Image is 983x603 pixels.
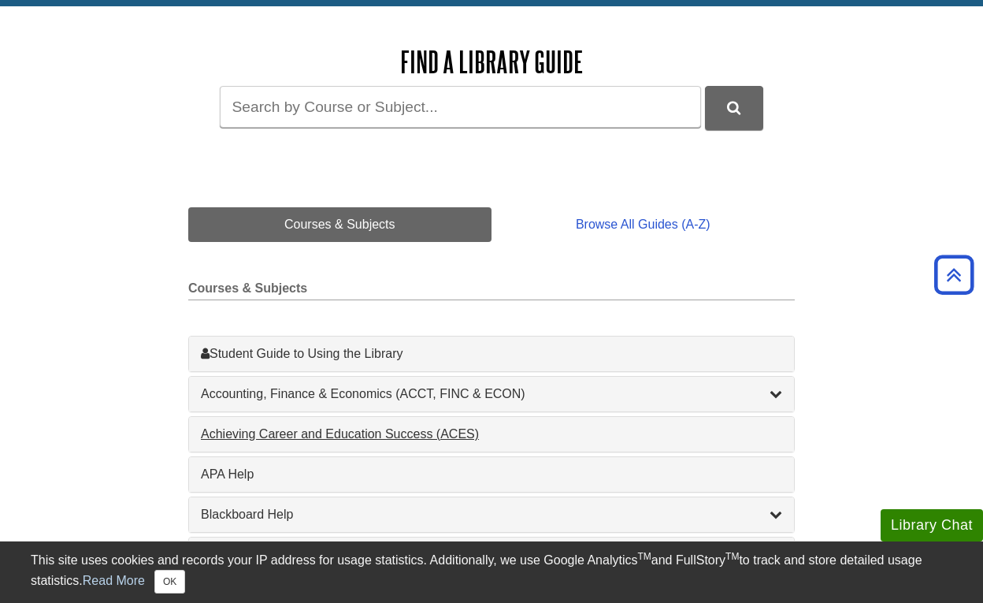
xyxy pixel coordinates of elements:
div: This site uses cookies and records your IP address for usage statistics. Additionally, we use Goo... [31,551,952,594]
a: Student Guide to Using the Library [201,344,782,363]
a: Courses & Subjects [188,207,491,242]
a: APA Help [201,465,782,484]
button: Close [154,570,185,594]
button: Library Chat [881,509,983,542]
h2: Find a Library Guide [188,46,795,78]
a: Accounting, Finance & Economics (ACCT, FINC & ECON) [201,385,782,404]
a: Read More [83,574,145,587]
input: Search by Course or Subject... [220,86,701,128]
i: Search Library Guides [727,101,740,115]
h2: Courses & Subjects [188,281,795,300]
a: Achieving Career and Education Success (ACES) [201,425,782,444]
a: Blackboard Help [201,505,782,524]
button: DU Library Guides Search [705,86,763,129]
a: Browse All Guides (A-Z) [491,207,795,242]
sup: TM [725,551,739,562]
sup: TM [637,551,651,562]
a: Back to Top [929,264,979,285]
